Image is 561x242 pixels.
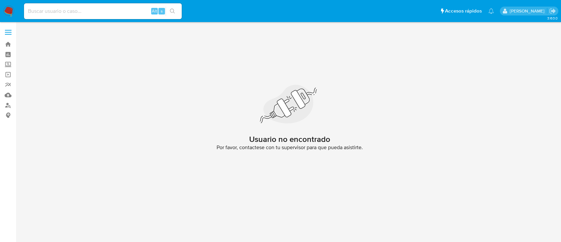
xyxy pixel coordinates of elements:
h2: Usuario no encontrado [249,134,330,144]
button: search-icon [166,7,179,16]
a: Notificaciones [488,8,494,14]
input: Buscar usuario o caso... [24,7,182,15]
span: Accesos rápidos [445,8,482,14]
span: s [161,8,163,14]
span: Por favor, contactese con tu supervisor para que pueda asistirte. [217,144,363,151]
span: Alt [152,8,157,14]
a: Salir [549,8,556,14]
p: fernando.ftapiamartinez@mercadolibre.com.mx [510,8,547,14]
